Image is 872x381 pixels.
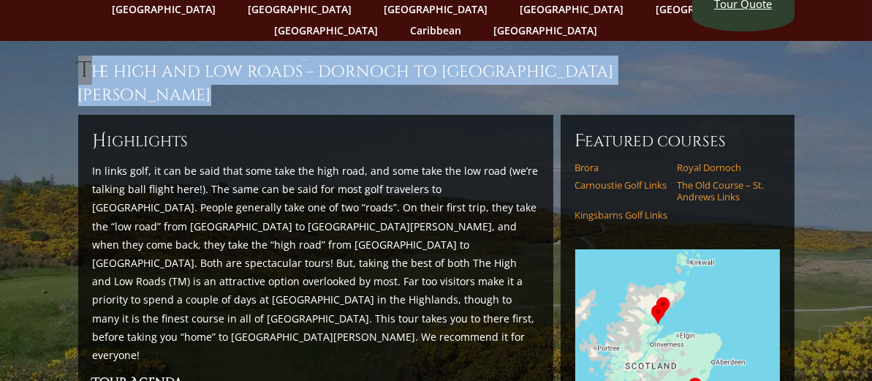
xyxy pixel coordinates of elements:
p: In links golf, it can be said that some take the high road, and some take the low road (we’re tal... [93,162,539,364]
h1: The High and Low Roads – Dornoch to [GEOGRAPHIC_DATA][PERSON_NAME] [78,56,795,106]
sup: ™ [303,57,306,66]
a: [GEOGRAPHIC_DATA] [268,20,386,41]
a: Kingsbarns Golf Links [575,209,668,221]
a: [GEOGRAPHIC_DATA] [487,20,605,41]
h6: ighlights [93,129,539,153]
a: Brora [575,162,668,173]
span: H [93,129,107,153]
a: Caribbean [403,20,469,41]
h6: Featured Courses [575,129,780,153]
a: The Old Course – St. Andrews Links [677,179,770,203]
a: Royal Dornoch [677,162,770,173]
a: Carnoustie Golf Links [575,179,668,191]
